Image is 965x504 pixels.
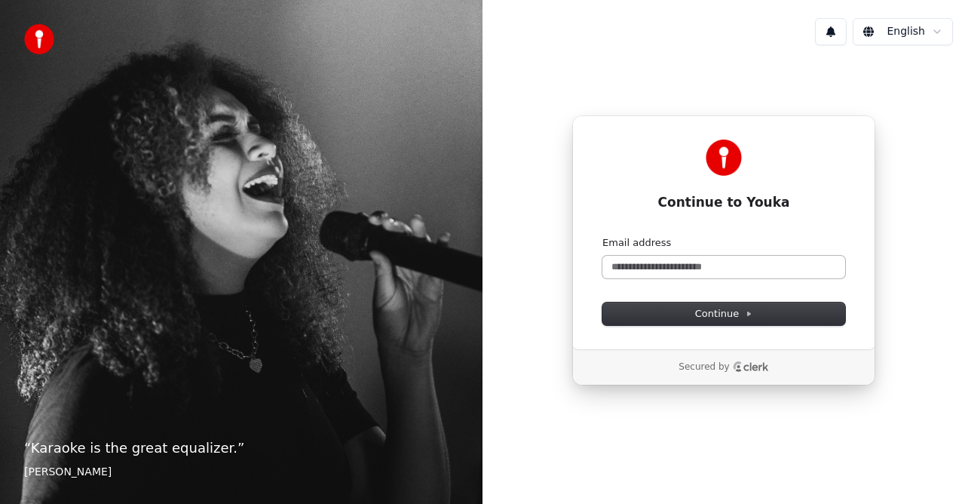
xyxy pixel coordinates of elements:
img: youka [24,24,54,54]
h1: Continue to Youka [602,194,845,212]
footer: [PERSON_NAME] [24,465,458,480]
label: Email address [602,236,671,250]
p: Secured by [679,361,729,373]
span: Continue [695,307,752,321]
p: “ Karaoke is the great equalizer. ” [24,438,458,459]
img: Youka [706,140,742,176]
button: Continue [602,303,845,325]
a: Clerk logo [733,361,769,372]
